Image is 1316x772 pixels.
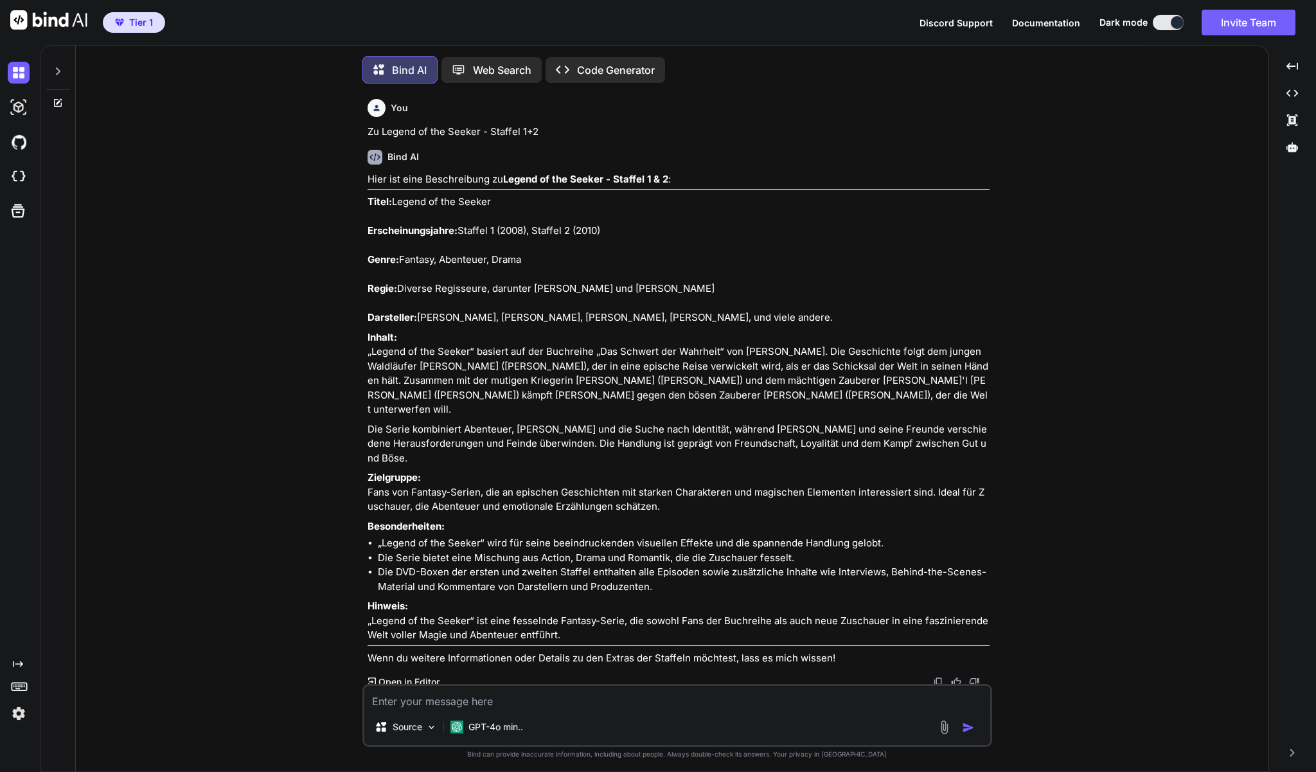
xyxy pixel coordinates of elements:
p: Fans von Fantasy-Serien, die an epischen Geschichten mit starken Charakteren und magischen Elemen... [368,471,990,514]
p: Source [393,721,422,733]
img: dislike [969,677,979,687]
img: GPT-4o mini [450,721,463,733]
p: Zu Legend of the Seeker - Staffel 1+2 [368,125,990,139]
p: Hier ist eine Beschreibung zu : [368,172,990,187]
p: „Legend of the Seeker“ basiert auf der Buchreihe „Das Schwert der Wahrheit“ von [PERSON_NAME]. Di... [368,330,990,417]
img: cloudideIcon [8,166,30,188]
span: Dark mode [1099,16,1148,29]
button: premiumTier 1 [103,12,165,33]
p: Bind can provide inaccurate information, including about people. Always double-check its answers.... [362,750,992,759]
p: Legend of the Seeker Staffel 1 (2008), Staffel 2 (2010) Fantasy, Abenteuer, Drama Diverse Regisse... [368,195,990,325]
img: icon [962,721,975,734]
strong: Erscheinungsjahre: [368,224,458,237]
img: darkChat [8,62,30,84]
img: settings [8,703,30,724]
li: Die DVD-Boxen der ersten und zweiten Staffel enthalten alle Episoden sowie zusätzliche Inhalte wi... [378,565,990,594]
span: Tier 1 [129,16,153,29]
img: Bind AI [10,10,87,30]
img: githubDark [8,131,30,153]
p: Die Serie kombiniert Abenteuer, [PERSON_NAME] und die Suche nach Identität, während [PERSON_NAME]... [368,422,990,466]
li: Die Serie bietet eine Mischung aus Action, Drama und Romantik, die die Zuschauer fesselt. [378,551,990,566]
strong: Regie: [368,282,397,294]
strong: Genre: [368,253,399,265]
p: Web Search [473,62,531,78]
li: „Legend of the Seeker“ wird für seine beeindruckenden visuellen Effekte und die spannende Handlun... [378,536,990,551]
strong: Legend of the Seeker - Staffel 1 & 2 [503,173,668,185]
p: Bind AI [392,62,427,78]
strong: Hinweis: [368,600,408,612]
strong: Titel: [368,195,392,208]
h6: You [391,102,408,114]
img: Pick Models [426,722,437,733]
strong: Besonderheiten: [368,520,445,532]
strong: Darsteller: [368,311,417,323]
img: darkAi-studio [8,96,30,118]
span: Discord Support [920,17,993,28]
img: copy [933,677,943,687]
img: like [951,677,961,687]
img: attachment [937,720,952,735]
button: Invite Team [1202,10,1295,35]
button: Discord Support [920,16,993,30]
h6: Bind AI [387,150,419,163]
img: premium [115,19,124,26]
p: GPT-4o min.. [468,721,523,733]
p: Open in Editor [378,676,440,688]
strong: Zielgruppe: [368,471,421,483]
p: Code Generator [577,62,655,78]
p: Wenn du weitere Informationen oder Details zu den Extras der Staffeln möchtest, lass es mich wissen! [368,651,990,666]
p: „Legend of the Seeker“ ist eine fesselnde Fantasy-Serie, die sowohl Fans der Buchreihe als auch n... [368,599,990,643]
span: Documentation [1012,17,1080,28]
strong: Inhalt: [368,331,397,343]
button: Documentation [1012,16,1080,30]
